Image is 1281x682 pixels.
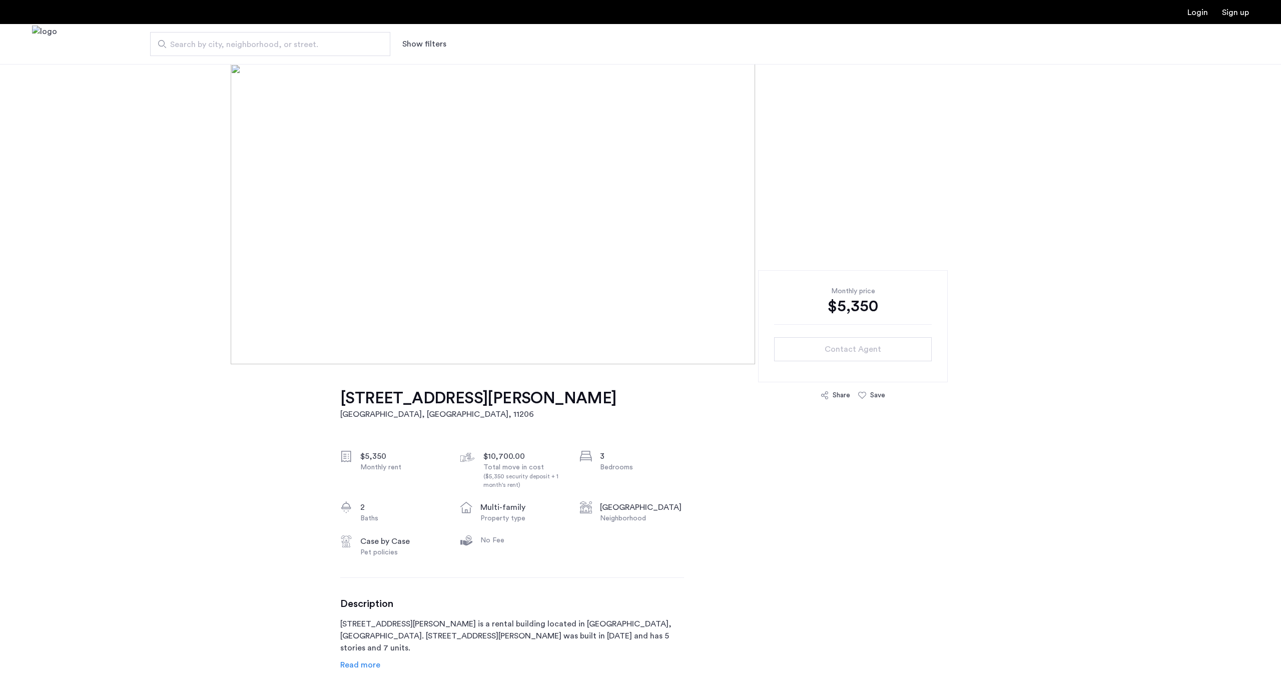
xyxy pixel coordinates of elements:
span: Contact Agent [825,343,881,355]
div: 3 [600,450,684,462]
a: Read info [340,659,380,671]
a: Cazamio Logo [32,26,57,63]
div: Total move in cost [483,462,567,489]
div: $5,350 [360,450,444,462]
div: Case by Case [360,535,444,547]
h3: Description [340,598,684,610]
div: No Fee [480,535,564,545]
a: Login [1187,9,1208,17]
div: Baths [360,513,444,523]
div: [GEOGRAPHIC_DATA] [600,501,684,513]
a: Registration [1222,9,1249,17]
button: button [774,337,932,361]
div: Property type [480,513,564,523]
div: $10,700.00 [483,450,567,462]
input: Apartment Search [150,32,390,56]
div: Monthly price [774,286,932,296]
div: Share [833,390,850,400]
span: Search by city, neighborhood, or street. [170,39,362,51]
a: [STREET_ADDRESS][PERSON_NAME][GEOGRAPHIC_DATA], [GEOGRAPHIC_DATA], 11206 [340,388,616,420]
div: Neighborhood [600,513,684,523]
img: logo [32,26,57,63]
button: Show or hide filters [402,38,446,50]
h1: [STREET_ADDRESS][PERSON_NAME] [340,388,616,408]
div: Monthly rent [360,462,444,472]
span: Read more [340,661,380,669]
div: $5,350 [774,296,932,316]
div: Pet policies [360,547,444,557]
div: 2 [360,501,444,513]
div: multi-family [480,501,564,513]
h2: [GEOGRAPHIC_DATA], [GEOGRAPHIC_DATA] , 11206 [340,408,616,420]
p: [STREET_ADDRESS][PERSON_NAME] is a rental building located in [GEOGRAPHIC_DATA], [GEOGRAPHIC_DATA... [340,618,684,654]
div: Bedrooms [600,462,684,472]
img: [object%20Object] [231,64,1050,364]
div: ($5,350 security deposit + 1 month's rent) [483,472,567,489]
div: Save [870,390,885,400]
